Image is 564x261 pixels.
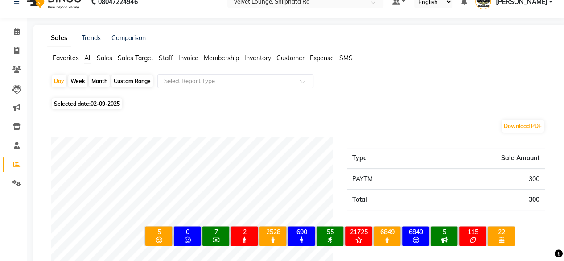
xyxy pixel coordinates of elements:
[233,228,256,236] div: 2
[375,228,399,236] div: 6849
[52,98,122,109] span: Selected date:
[318,228,342,236] div: 55
[347,228,370,236] div: 21725
[176,228,199,236] div: 0
[111,75,153,87] div: Custom Range
[347,190,424,210] td: Total
[204,228,227,236] div: 7
[404,228,427,236] div: 6849
[68,75,87,87] div: Week
[204,54,239,62] span: Membership
[347,169,424,190] td: PAYTM
[159,54,173,62] span: Staff
[461,228,484,236] div: 115
[178,54,198,62] span: Invoice
[339,54,353,62] span: SMS
[97,54,112,62] span: Sales
[53,54,79,62] span: Favorites
[52,75,66,87] div: Day
[91,100,120,107] span: 02-09-2025
[244,54,271,62] span: Inventory
[424,169,545,190] td: 300
[347,148,424,169] th: Type
[502,120,544,133] button: Download PDF
[261,228,284,236] div: 2528
[118,54,153,62] span: Sales Target
[290,228,313,236] div: 690
[82,34,101,42] a: Trends
[432,228,456,236] div: 5
[424,190,545,210] td: 300
[310,54,334,62] span: Expense
[89,75,110,87] div: Month
[276,54,305,62] span: Customer
[147,228,170,236] div: 5
[84,54,91,62] span: All
[490,228,513,236] div: 22
[111,34,146,42] a: Comparison
[424,148,545,169] th: Sale Amount
[47,30,71,46] a: Sales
